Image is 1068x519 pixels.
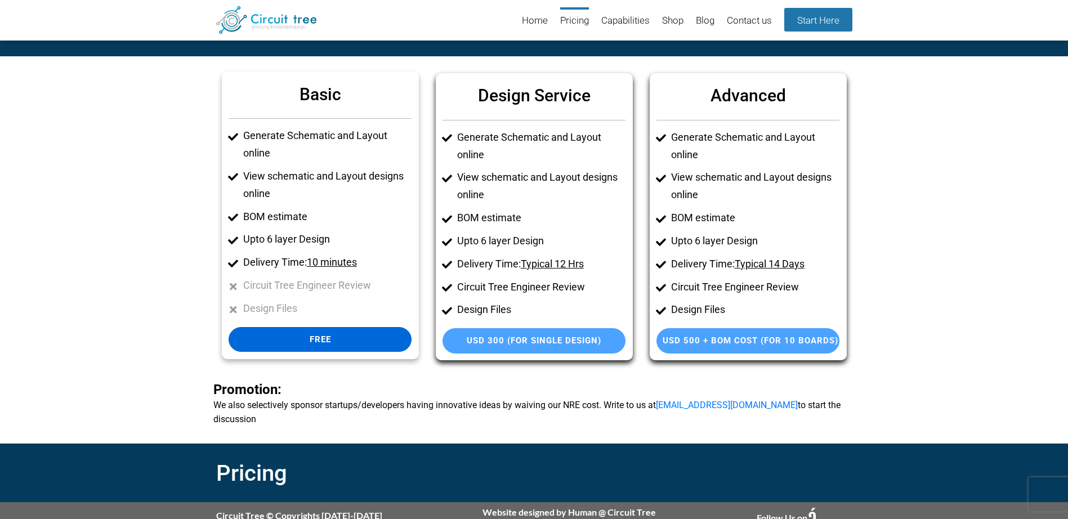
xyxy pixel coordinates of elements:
a: USD 300 (For single Design) [443,328,625,354]
b: We also selectively sponsor startups/developers having innovative ideas by waiving our NRE cost. ... [213,383,855,426]
a: USD 500 + BOM Cost (For 10 Boards) [656,328,839,354]
li: Design Files [243,300,412,317]
li: Generate Schematic and Layout online [457,129,625,164]
a: Start Here [784,8,852,32]
a: Free [229,327,412,352]
li: View schematic and Layout designs online [671,169,839,204]
li: View schematic and Layout designs online [457,169,625,204]
a: Shop [662,7,683,35]
u: Typical 12 Hrs [521,258,584,270]
img: Circuit Tree [216,6,317,34]
a: Blog [696,7,714,35]
a: Pricing [560,7,589,35]
u: Typical 14 Days [735,258,805,270]
h6: Basic [229,79,412,110]
li: Upto 6 layer Design [243,231,412,248]
li: Delivery Time: [671,256,839,273]
li: Design Files [457,301,625,319]
a: Capabilities [601,7,650,35]
li: BOM estimate [243,208,412,226]
li: Generate Schematic and Layout online [243,127,412,162]
u: 10 minutes [307,256,357,268]
li: Upto 6 layer Design [671,232,839,250]
li: Design Files [671,301,839,319]
li: Circuit Tree Engineer Review [243,277,412,294]
li: Generate Schematic and Layout online [671,129,839,164]
a: Home [522,7,548,35]
a: [EMAIL_ADDRESS][DOMAIN_NAME] [656,400,798,410]
li: View schematic and Layout designs online [243,168,412,203]
li: Delivery Time: [457,256,625,273]
h6: Design Service [443,80,625,111]
h6: Advanced [656,80,839,111]
li: Upto 6 layer Design [457,232,625,250]
li: Circuit Tree Engineer Review [671,279,839,296]
li: Delivery Time: [243,254,412,271]
h2: Pricing [216,454,852,493]
li: BOM estimate [671,209,839,227]
li: Circuit Tree Engineer Review [457,279,625,296]
span: Promotion: [213,382,281,397]
li: BOM estimate [457,209,625,227]
a: Contact us [727,7,772,35]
